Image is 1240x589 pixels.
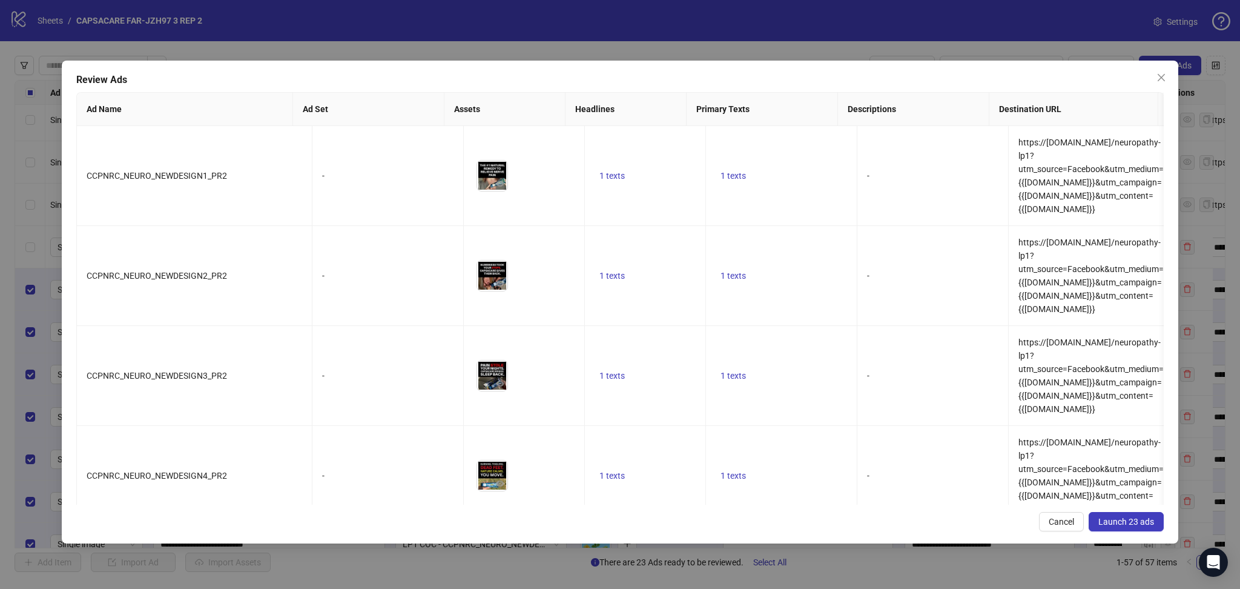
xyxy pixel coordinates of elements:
button: Close [1152,68,1171,87]
span: https://[DOMAIN_NAME]/neuropathy-lp1?utm_source=Facebook&utm_medium={{[DOMAIN_NAME]}}&utm_campaig... [1018,338,1164,414]
button: 1 texts [716,168,751,183]
span: - [867,271,869,281]
span: 1 texts [721,371,746,381]
button: Cancel [1039,512,1084,531]
span: - [867,371,869,381]
span: close [1156,73,1166,82]
button: 1 texts [595,168,630,183]
button: 1 texts [716,468,751,483]
button: 1 texts [595,468,630,483]
div: Open Intercom Messenger [1199,548,1228,577]
span: - [867,471,869,481]
th: Descriptions [838,93,989,126]
span: 1 texts [721,171,746,181]
span: CCPNRC_NEURO_NEWDESIGN3_PR2 [87,371,227,381]
span: 1 texts [599,471,625,481]
span: 1 texts [721,471,746,481]
div: - [322,269,453,282]
div: - [322,169,453,182]
th: Ad Name [77,93,293,126]
div: Review Ads [76,73,1163,87]
button: Preview [493,176,507,191]
div: - [322,369,453,382]
span: eye [496,479,504,488]
span: eye [496,379,504,388]
th: Primary Texts [687,93,838,126]
span: 1 texts [721,271,746,281]
span: CCPNRC_NEURO_NEWDESIGN1_PR2 [87,171,227,181]
span: 1 texts [599,171,625,181]
span: eye [496,279,504,288]
th: Ad Set [293,93,444,126]
span: CCPNRC_NEURO_NEWDESIGN4_PR2 [87,471,227,481]
button: 1 texts [716,368,751,383]
span: 1 texts [599,271,625,281]
span: https://[DOMAIN_NAME]/neuropathy-lp1?utm_source=Facebook&utm_medium={{[DOMAIN_NAME]}}&utm_campaig... [1018,238,1164,314]
button: Preview [493,276,507,291]
span: Launch 23 ads [1098,517,1154,527]
th: Assets [444,93,566,126]
span: eye [496,179,504,188]
span: CCPNRC_NEURO_NEWDESIGN2_PR2 [87,271,227,281]
span: - [867,171,869,181]
button: 1 texts [716,268,751,283]
span: Cancel [1049,517,1074,527]
button: Launch 23 ads [1089,512,1164,531]
button: 1 texts [595,268,630,283]
span: https://[DOMAIN_NAME]/neuropathy-lp1?utm_source=Facebook&utm_medium={{[DOMAIN_NAME]}}&utm_campaig... [1018,438,1164,514]
span: 1 texts [599,371,625,381]
span: https://[DOMAIN_NAME]/neuropathy-lp1?utm_source=Facebook&utm_medium={{[DOMAIN_NAME]}}&utm_campaig... [1018,138,1164,214]
th: Destination URL [989,93,1158,126]
button: Preview [493,476,507,491]
img: Asset 1 [477,461,507,491]
button: Preview [493,376,507,391]
button: 1 texts [595,368,630,383]
img: Asset 1 [477,161,507,191]
img: Asset 1 [477,361,507,391]
th: Headlines [566,93,687,126]
div: - [322,469,453,482]
img: Asset 1 [477,261,507,291]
